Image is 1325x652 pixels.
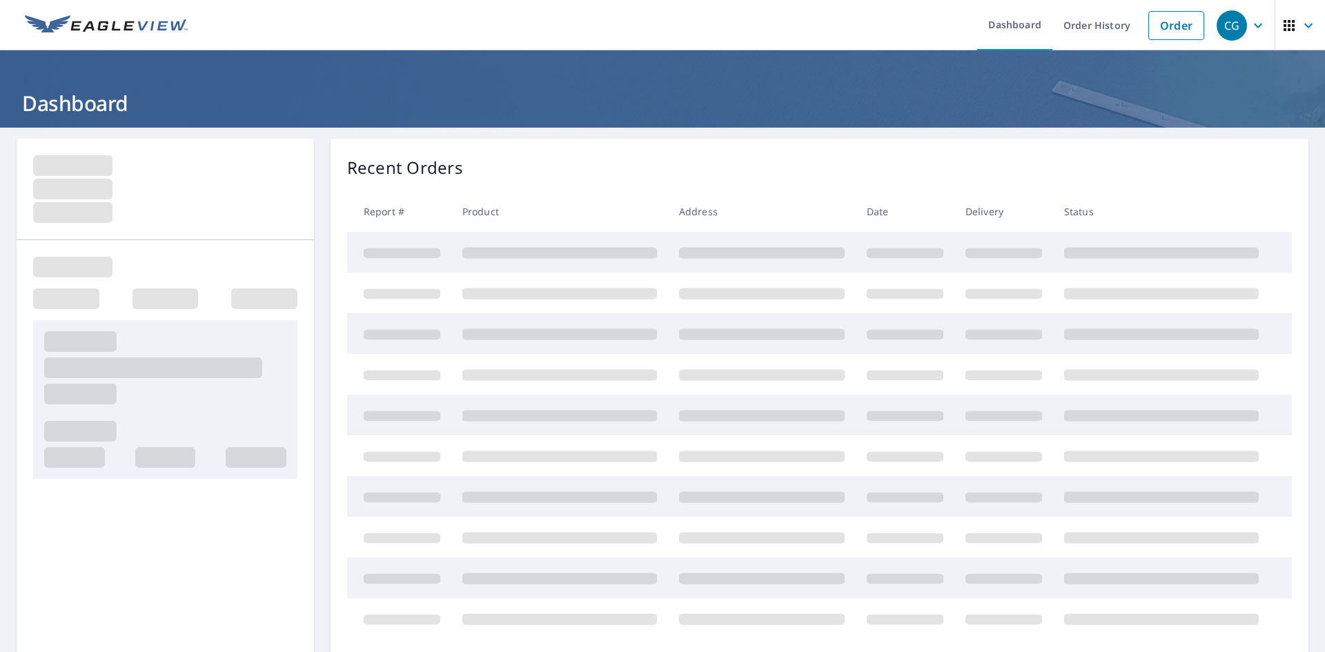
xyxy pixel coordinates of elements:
h1: Dashboard [17,89,1308,117]
a: Order [1148,11,1204,40]
th: Address [668,191,856,232]
th: Status [1053,191,1270,232]
th: Product [451,191,668,232]
p: Recent Orders [347,155,463,180]
img: EV Logo [25,15,188,36]
th: Date [856,191,954,232]
div: CG [1217,10,1247,41]
th: Delivery [954,191,1053,232]
th: Report # [347,191,451,232]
